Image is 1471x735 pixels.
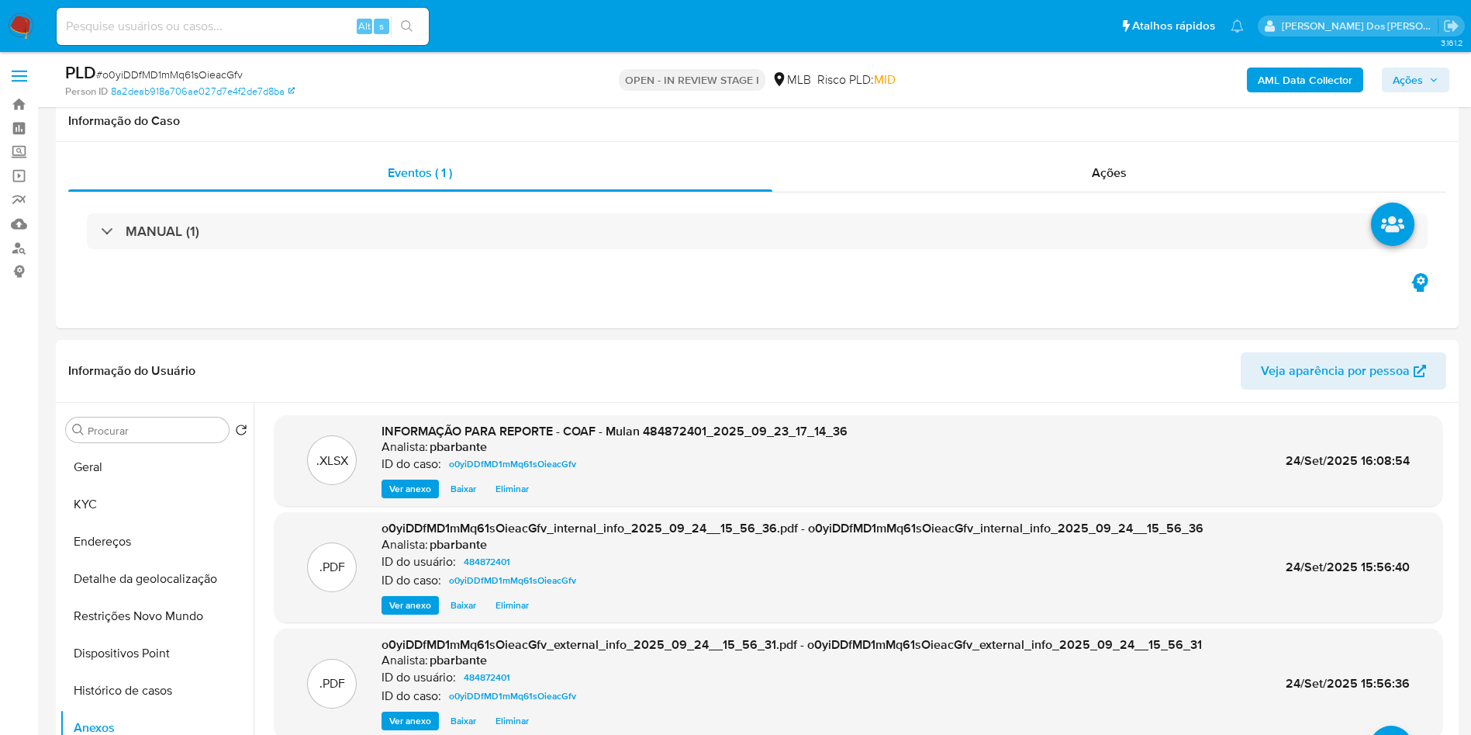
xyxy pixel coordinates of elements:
span: Ver anexo [389,481,431,497]
span: 24/Set/2025 16:08:54 [1286,452,1410,470]
span: Ver anexo [389,598,431,613]
button: Ações [1382,68,1449,92]
p: .XLSX [316,452,348,470]
h3: MANUAL (1) [126,223,199,240]
span: INFORMAÇÃO PARA REPORTE - COAF - Mulan 484872401_2025_09_23_17_14_36 [382,422,848,440]
span: Eliminar [496,481,529,497]
span: Baixar [451,713,476,729]
button: KYC [60,486,254,523]
a: o0yiDDfMD1mMq61sOieacGfv [443,687,582,706]
span: 24/Set/2025 15:56:40 [1286,558,1410,576]
span: Eliminar [496,713,529,729]
span: MID [874,71,896,88]
span: Baixar [451,598,476,613]
p: priscilla.barbante@mercadopago.com.br [1282,19,1438,33]
p: Analista: [382,537,428,553]
span: Ver anexo [389,713,431,729]
h6: pbarbante [430,537,487,553]
p: .PDF [319,559,345,576]
button: Dispositivos Point [60,635,254,672]
button: Veja aparência por pessoa [1241,352,1446,390]
span: o0yiDDfMD1mMq61sOieacGfv_internal_info_2025_09_24__15_56_36.pdf - o0yiDDfMD1mMq61sOieacGfv_intern... [382,519,1203,537]
p: ID do caso: [382,688,441,704]
span: s [379,19,384,33]
span: Baixar [451,481,476,497]
button: Ver anexo [382,712,439,730]
a: 8a2deab918a706ae027d7e4f2de7d8ba [111,85,295,99]
a: o0yiDDfMD1mMq61sOieacGfv [443,571,582,590]
span: Alt [358,19,371,33]
span: Atalhos rápidos [1132,18,1215,34]
p: ID do caso: [382,456,441,472]
button: Procurar [72,424,85,436]
p: OPEN - IN REVIEW STAGE I [619,69,765,91]
button: Eliminar [488,480,537,498]
span: Ações [1092,164,1127,182]
p: Analista: [382,653,428,668]
span: o0yiDDfMD1mMq61sOieacGfv_external_info_2025_09_24__15_56_31.pdf - o0yiDDfMD1mMq61sOieacGfv_extern... [382,636,1202,654]
button: Baixar [443,712,484,730]
button: Eliminar [488,596,537,615]
span: o0yiDDfMD1mMq61sOieacGfv [449,687,576,706]
p: ID do usuário: [382,554,456,570]
button: Geral [60,449,254,486]
div: MLB [772,71,811,88]
span: Eliminar [496,598,529,613]
button: Ver anexo [382,596,439,615]
span: 484872401 [464,668,510,687]
span: Veja aparência por pessoa [1261,352,1410,390]
p: .PDF [319,675,345,692]
span: Ações [1393,68,1423,92]
button: AML Data Collector [1247,68,1363,92]
p: ID do caso: [382,573,441,588]
a: Notificações [1231,19,1244,33]
span: Risco PLD: [817,71,896,88]
button: Baixar [443,480,484,498]
button: Histórico de casos [60,672,254,709]
input: Procurar [88,424,223,438]
h6: pbarbante [430,439,487,455]
button: Retornar ao pedido padrão [235,424,247,441]
button: Ver anexo [382,480,439,498]
span: o0yiDDfMD1mMq61sOieacGfv [449,455,576,473]
button: search-icon [391,16,423,37]
h1: Informação do Caso [68,113,1446,129]
input: Pesquise usuários ou casos... [57,16,429,36]
button: Restrições Novo Mundo [60,598,254,635]
button: Baixar [443,596,484,615]
b: PLD [65,60,96,85]
span: Eventos ( 1 ) [388,164,452,182]
h6: pbarbante [430,653,487,668]
p: ID do usuário: [382,670,456,685]
button: Eliminar [488,712,537,730]
div: MANUAL (1) [87,213,1428,249]
p: Analista: [382,439,428,455]
h1: Informação do Usuário [68,363,195,379]
span: # o0yiDDfMD1mMq61sOieacGfv [96,67,243,82]
a: o0yiDDfMD1mMq61sOieacGfv [443,455,582,473]
span: o0yiDDfMD1mMq61sOieacGfv [449,571,576,590]
button: Detalhe da geolocalização [60,560,254,598]
a: 484872401 [458,668,516,687]
b: Person ID [65,85,108,99]
a: 484872401 [458,553,516,571]
button: Endereços [60,523,254,560]
span: 484872401 [464,553,510,571]
span: 24/Set/2025 15:56:36 [1286,674,1410,692]
a: Sair [1443,18,1459,34]
b: AML Data Collector [1258,68,1352,92]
